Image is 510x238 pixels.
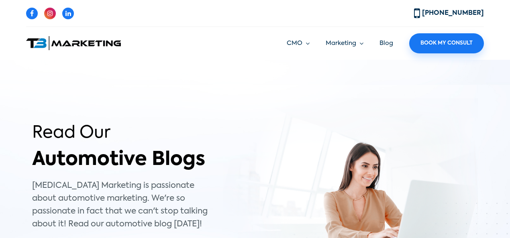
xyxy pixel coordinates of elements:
a: Marketing [326,39,363,48]
a: [PHONE_NUMBER] [414,10,484,16]
a: CMO [287,39,310,48]
img: T3 Marketing [26,36,121,50]
b: Automotive Blogs [32,147,211,173]
a: Blog [379,40,393,46]
h1: Read Our [32,123,211,173]
a: Book My Consult [409,33,484,53]
p: [MEDICAL_DATA] Marketing is passionate about automotive marketing. We're so passionate in fact th... [32,179,211,231]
